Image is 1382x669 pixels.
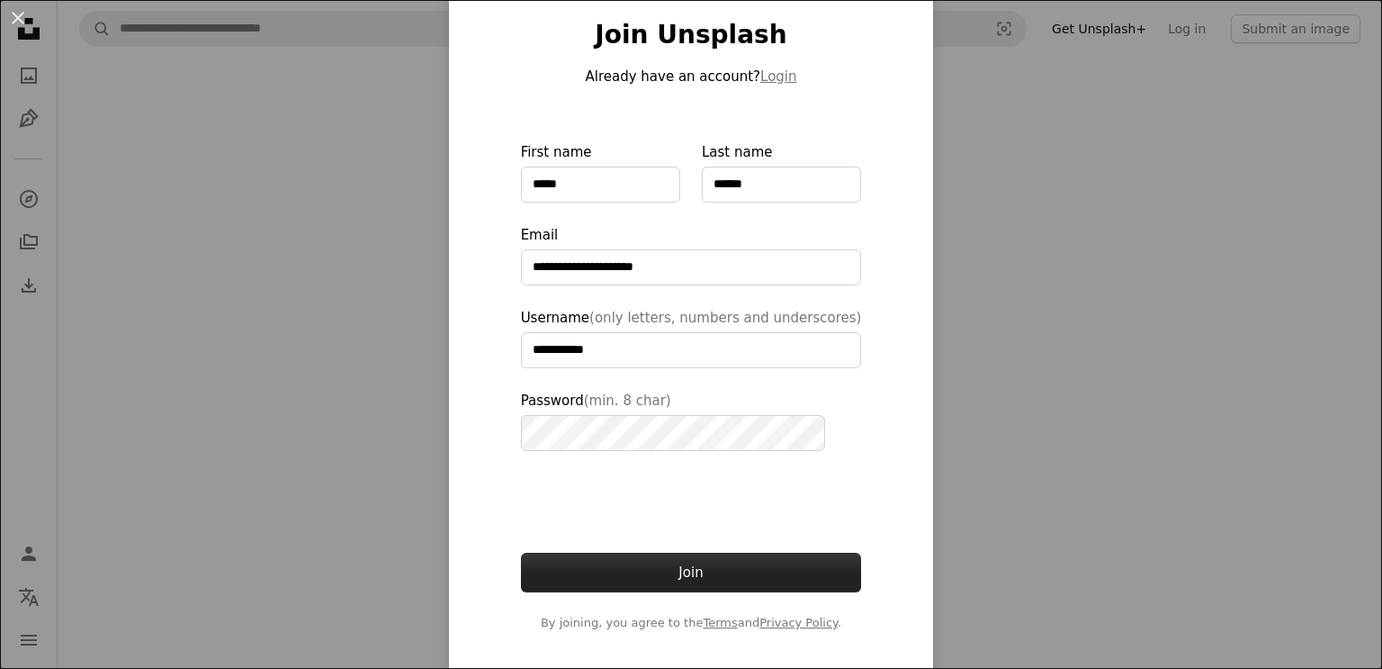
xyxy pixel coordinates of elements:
[759,616,838,629] a: Privacy Policy
[521,390,862,451] label: Password
[589,310,861,326] span: (only letters, numbers and underscores)
[702,167,861,203] input: Last name
[521,415,825,451] input: Password(min. 8 char)
[521,614,862,632] span: By joining, you agree to the and .
[521,19,862,51] h1: Join Unsplash
[521,66,862,87] p: Already have an account?
[702,141,861,203] label: Last name
[760,66,796,87] button: Login
[521,307,862,368] label: Username
[521,224,862,285] label: Email
[521,553,862,592] button: Join
[521,332,862,368] input: Username(only letters, numbers and underscores)
[521,167,680,203] input: First name
[521,249,862,285] input: Email
[703,616,737,629] a: Terms
[584,393,671,409] span: (min. 8 char)
[521,141,680,203] label: First name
